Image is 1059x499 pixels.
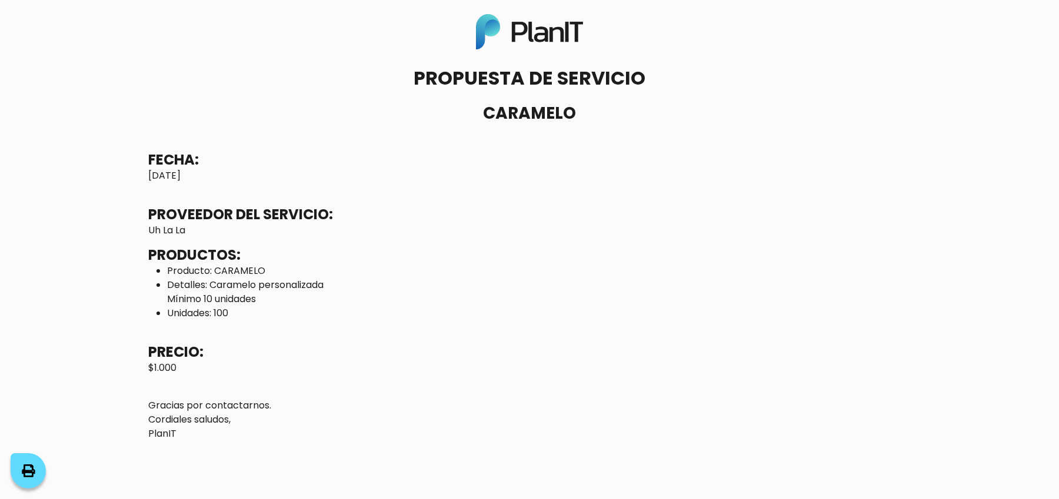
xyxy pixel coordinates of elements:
li: Unidades: 100 [167,306,911,320]
h2: PROPUESTA DE SERVICIO [148,67,911,89]
p: $1.000 [148,361,911,375]
li: Detalles: Caramelo personalizada Mínimo 10 unidades [167,278,911,306]
img: logo-black [476,14,583,49]
h4: PROVEEDOR DEL SERVICIO: [148,206,333,223]
p: Uh La La [148,223,911,237]
h4: FECHA: [148,152,199,169]
h4: PRECIO: [148,344,204,361]
h4: PRODUCTOS: [148,247,241,264]
p: [DATE] [148,169,911,183]
h3: CARAMELO [148,103,911,123]
li: Producto: CARAMELO [167,264,911,278]
p: Gracias por contactarnos. Cordiales saludos, PlanIT [148,398,911,441]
